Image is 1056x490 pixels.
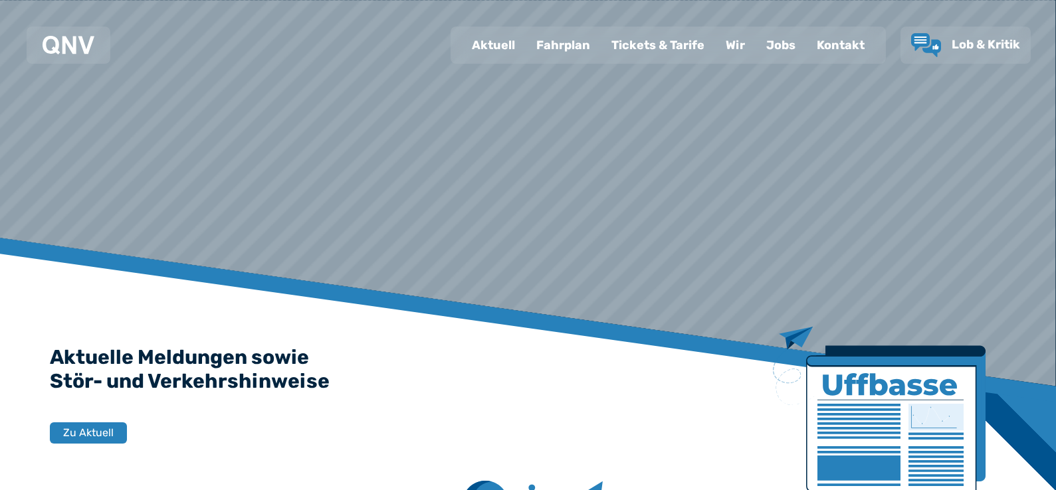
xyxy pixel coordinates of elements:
span: Lob & Kritik [952,37,1020,52]
a: Kontakt [806,28,875,62]
a: Lob & Kritik [911,33,1020,57]
a: QNV Logo [43,32,94,58]
img: QNV Logo [43,36,94,54]
a: Tickets & Tarife [601,28,715,62]
a: Wir [715,28,756,62]
a: Fahrplan [526,28,601,62]
a: Aktuell [461,28,526,62]
button: Zu Aktuell [50,422,127,444]
a: Jobs [756,28,806,62]
h2: Aktuelle Meldungen sowie Stör- und Verkehrshinweise [50,345,1007,393]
